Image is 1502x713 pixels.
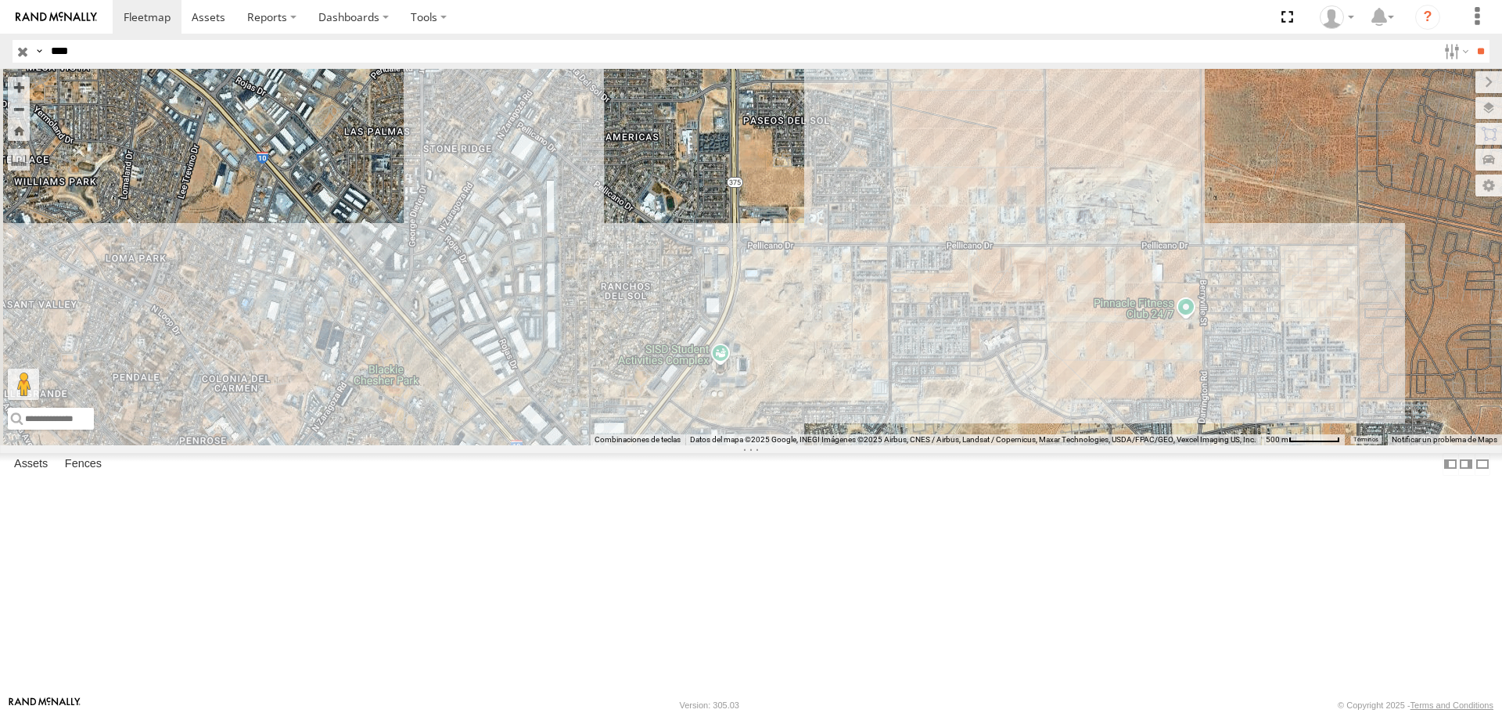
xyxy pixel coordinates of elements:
img: rand-logo.svg [16,12,97,23]
button: Escala del mapa: 500 m por 62 píxeles [1261,434,1345,445]
div: © Copyright 2025 - [1338,700,1493,710]
span: 500 m [1266,435,1288,444]
button: Zoom Home [8,120,30,141]
button: Arrastra al hombrecito al mapa para abrir Street View [8,369,39,400]
button: Combinaciones de teclas [595,434,681,445]
label: Fences [57,454,110,476]
span: Datos del mapa ©2025 Google, INEGI Imágenes ©2025 Airbus, CNES / Airbus, Landsat / Copernicus, Ma... [690,435,1256,444]
label: Search Query [33,40,45,63]
button: Zoom in [8,77,30,98]
a: Notificar un problema de Maps [1392,435,1497,444]
label: Dock Summary Table to the Right [1458,453,1474,476]
label: Assets [6,454,56,476]
label: Measure [8,149,30,171]
div: carolina herrera [1314,5,1360,29]
label: Search Filter Options [1438,40,1471,63]
label: Map Settings [1475,175,1502,196]
a: Terms and Conditions [1410,700,1493,710]
label: Dock Summary Table to the Left [1443,453,1458,476]
i: ? [1415,5,1440,30]
div: Version: 305.03 [680,700,739,710]
button: Zoom out [8,98,30,120]
a: Visit our Website [9,697,81,713]
label: Hide Summary Table [1475,453,1490,476]
a: Términos [1353,436,1378,442]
